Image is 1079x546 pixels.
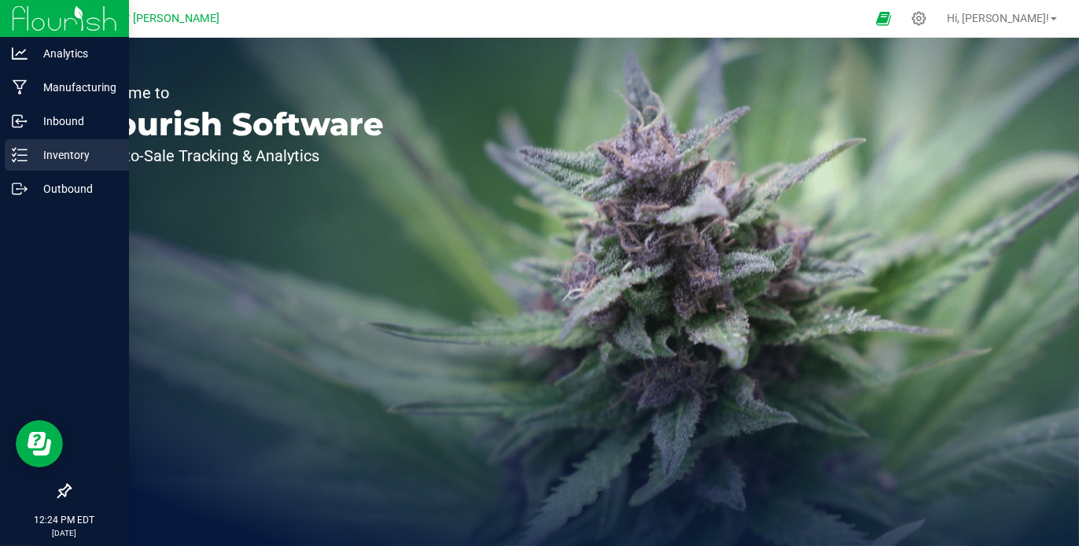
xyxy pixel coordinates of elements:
[28,146,122,164] p: Inventory
[12,79,28,95] inline-svg: Manufacturing
[12,147,28,163] inline-svg: Inventory
[28,44,122,63] p: Analytics
[12,113,28,129] inline-svg: Inbound
[85,109,384,140] p: Flourish Software
[101,12,220,25] span: Major [PERSON_NAME]
[7,527,122,539] p: [DATE]
[947,12,1049,24] span: Hi, [PERSON_NAME]!
[85,85,384,101] p: Welcome to
[909,11,929,26] div: Manage settings
[12,181,28,197] inline-svg: Outbound
[866,3,901,34] span: Open Ecommerce Menu
[7,513,122,527] p: 12:24 PM EDT
[16,420,63,467] iframe: Resource center
[28,78,122,97] p: Manufacturing
[85,148,384,164] p: Seed-to-Sale Tracking & Analytics
[28,112,122,131] p: Inbound
[28,179,122,198] p: Outbound
[12,46,28,61] inline-svg: Analytics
